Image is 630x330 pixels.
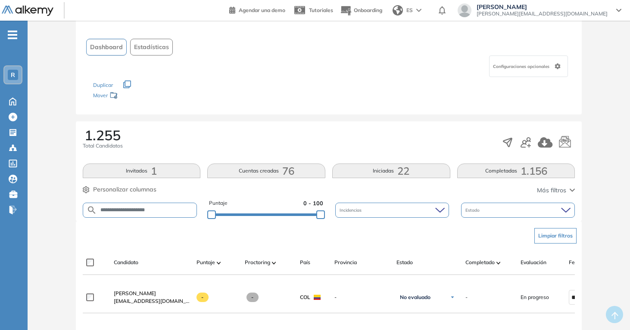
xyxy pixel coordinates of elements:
[477,3,608,10] span: [PERSON_NAME]
[134,43,169,52] span: Estadísticas
[114,290,156,296] span: [PERSON_NAME]
[416,9,421,12] img: arrow
[300,259,310,266] span: País
[8,34,17,36] i: -
[450,295,455,300] img: Ícono de flecha
[477,10,608,17] span: [PERSON_NAME][EMAIL_ADDRESS][DOMAIN_NAME]
[314,295,321,300] img: COL
[354,7,382,13] span: Onboarding
[239,7,285,13] span: Agendar una demo
[465,293,468,301] span: -
[217,262,221,264] img: [missing "en.ARROW_ALT" translation]
[196,259,215,266] span: Puntaje
[11,71,15,78] span: R
[340,1,382,20] button: Onboarding
[90,43,123,52] span: Dashboard
[130,39,173,56] button: Estadísticas
[465,207,481,213] span: Estado
[537,186,566,195] span: Más filtros
[86,39,127,56] button: Dashboard
[587,289,630,330] iframe: Chat Widget
[396,259,413,266] span: Estado
[245,259,270,266] span: Proctoring
[207,163,325,178] button: Cuentas creadas76
[400,294,430,301] span: No evaluado
[83,163,201,178] button: Invitados1
[83,185,156,194] button: Personalizar columnas
[496,262,501,264] img: [missing "en.ARROW_ALT" translation]
[303,199,323,207] span: 0 - 100
[246,293,259,302] span: -
[84,128,121,142] span: 1.255
[114,259,138,266] span: Candidato
[114,297,190,305] span: [EMAIL_ADDRESS][DOMAIN_NAME]
[340,207,363,213] span: Incidencias
[272,262,276,264] img: [missing "en.ARROW_ALT" translation]
[2,6,53,16] img: Logo
[114,290,190,297] a: [PERSON_NAME]
[587,289,630,330] div: Widget de chat
[521,293,549,301] span: En progreso
[521,259,546,266] span: Evaluación
[406,6,413,14] span: ES
[534,228,577,244] button: Limpiar filtros
[300,293,310,301] span: COL
[229,4,285,15] a: Agendar una demo
[332,163,450,178] button: Iniciadas22
[393,5,403,15] img: world
[83,142,123,150] span: Total Candidatos
[196,293,209,302] span: -
[335,203,449,218] div: Incidencias
[309,7,333,13] span: Tutoriales
[209,199,228,207] span: Puntaje
[93,185,156,194] span: Personalizar columnas
[489,56,568,77] div: Configuraciones opcionales
[493,63,551,70] span: Configuraciones opcionales
[465,259,495,266] span: Completado
[457,163,575,178] button: Completadas1.156
[93,82,113,88] span: Duplicar
[87,205,97,216] img: SEARCH_ALT
[334,293,390,301] span: -
[334,259,357,266] span: Provincia
[461,203,575,218] div: Estado
[537,186,575,195] button: Más filtros
[569,259,598,266] span: Fecha límite
[93,88,179,104] div: Mover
